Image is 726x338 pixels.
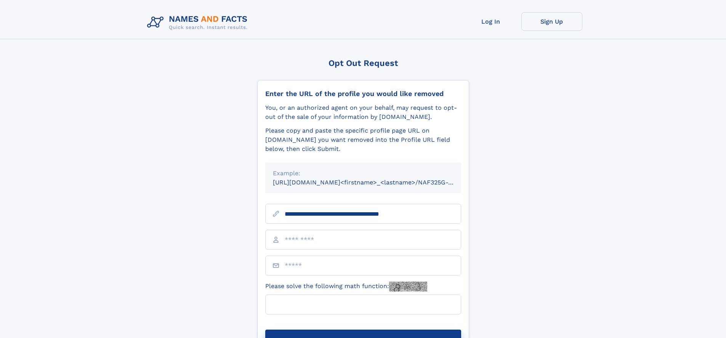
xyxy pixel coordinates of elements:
div: Opt Out Request [257,58,469,68]
div: Enter the URL of the profile you would like removed [265,90,461,98]
label: Please solve the following math function: [265,282,427,292]
div: Example: [273,169,454,178]
a: Sign Up [521,12,582,31]
div: You, or an authorized agent on your behalf, may request to opt-out of the sale of your informatio... [265,103,461,122]
a: Log In [460,12,521,31]
div: Please copy and paste the specific profile page URL on [DOMAIN_NAME] you want removed into the Pr... [265,126,461,154]
small: [URL][DOMAIN_NAME]<firstname>_<lastname>/NAF325G-xxxxxxxx [273,179,476,186]
img: Logo Names and Facts [144,12,254,33]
